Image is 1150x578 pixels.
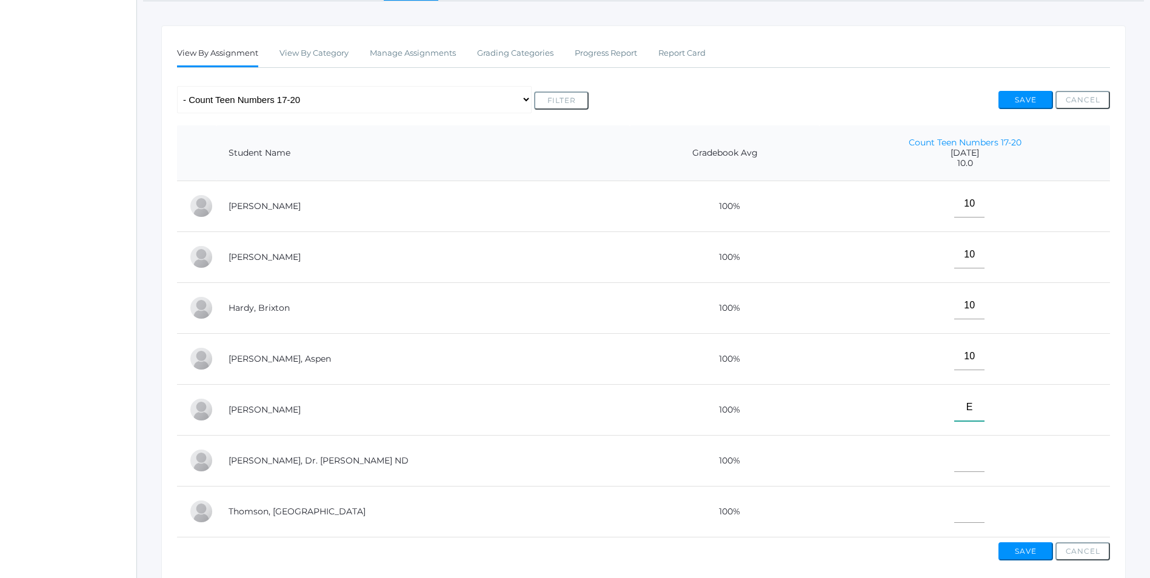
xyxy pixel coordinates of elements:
[189,296,213,320] div: Brixton Hardy
[575,41,637,65] a: Progress Report
[177,41,258,67] a: View By Assignment
[229,455,409,466] a: [PERSON_NAME], Dr. [PERSON_NAME] ND
[534,91,589,110] button: Filter
[658,41,706,65] a: Report Card
[229,404,301,415] a: [PERSON_NAME]
[279,41,349,65] a: View By Category
[477,41,553,65] a: Grading Categories
[189,397,213,422] div: Nico Hurley
[630,231,820,282] td: 100%
[832,158,1098,168] span: 10.0
[189,448,213,473] div: Dr. Michael Lehman ND Lehman
[630,282,820,333] td: 100%
[189,347,213,371] div: Aspen Hemingway
[229,353,331,364] a: [PERSON_NAME], Aspen
[229,506,366,517] a: Thomson, [GEOGRAPHIC_DATA]
[630,435,820,486] td: 100%
[229,201,301,211] a: [PERSON_NAME]
[630,333,820,384] td: 100%
[909,137,1021,148] a: Count Teen Numbers 17-20
[229,251,301,262] a: [PERSON_NAME]
[1055,542,1110,560] button: Cancel
[216,125,630,181] th: Student Name
[998,542,1053,560] button: Save
[189,499,213,523] div: Everest Thomson
[630,181,820,231] td: 100%
[630,384,820,435] td: 100%
[1055,91,1110,109] button: Cancel
[189,194,213,218] div: Abby Backstrom
[630,486,820,537] td: 100%
[229,302,290,313] a: Hardy, Brixton
[370,41,456,65] a: Manage Assignments
[832,148,1098,158] span: [DATE]
[998,91,1053,109] button: Save
[189,245,213,269] div: Nolan Gagen
[630,125,820,181] th: Gradebook Avg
